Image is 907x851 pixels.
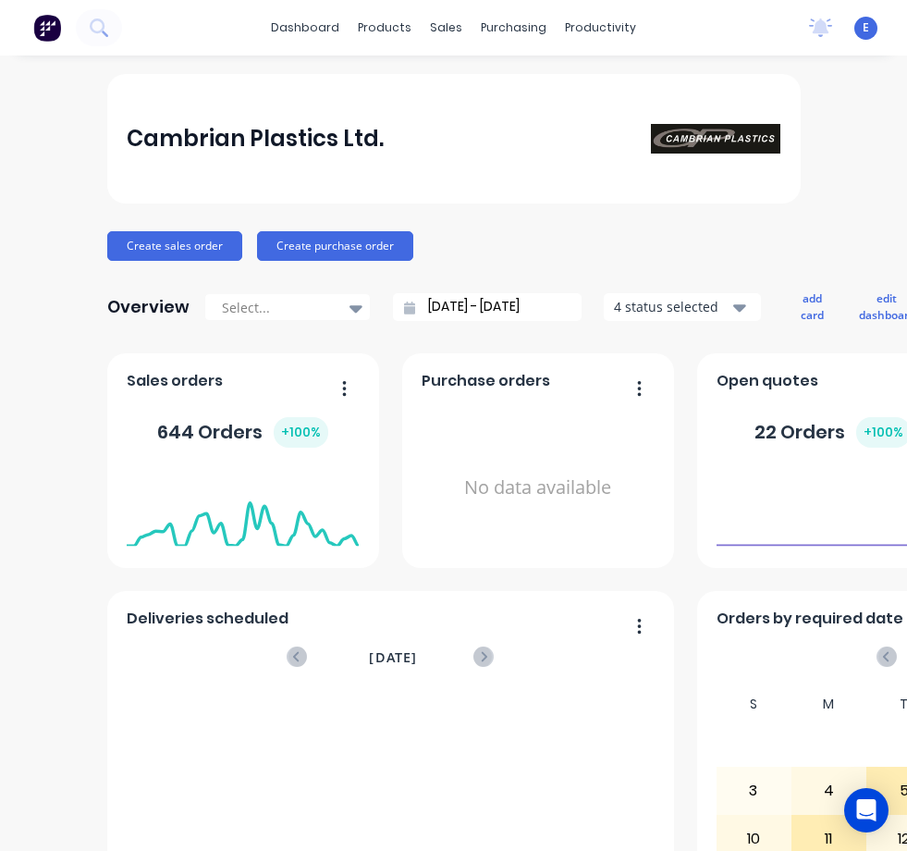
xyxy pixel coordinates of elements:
[789,287,836,327] button: add card
[257,231,413,261] button: Create purchase order
[472,14,556,42] div: purchasing
[107,289,190,326] div: Overview
[274,417,328,448] div: + 100 %
[349,14,421,42] div: products
[157,417,328,448] div: 644 Orders
[614,297,730,316] div: 4 status selected
[791,691,867,718] div: M
[421,14,472,42] div: sales
[717,608,903,630] span: Orders by required date
[863,19,869,36] span: E
[717,768,791,814] div: 3
[716,691,791,718] div: S
[107,231,242,261] button: Create sales order
[717,370,818,392] span: Open quotes
[604,293,761,321] button: 4 status selected
[556,14,645,42] div: productivity
[33,14,61,42] img: Factory
[422,400,654,574] div: No data available
[844,788,889,832] div: Open Intercom Messenger
[651,124,780,154] img: Cambrian Plastics Ltd.
[369,647,417,668] span: [DATE]
[792,768,866,814] div: 4
[422,370,550,392] span: Purchase orders
[127,120,384,157] div: Cambrian Plastics Ltd.
[127,370,223,392] span: Sales orders
[262,14,349,42] a: dashboard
